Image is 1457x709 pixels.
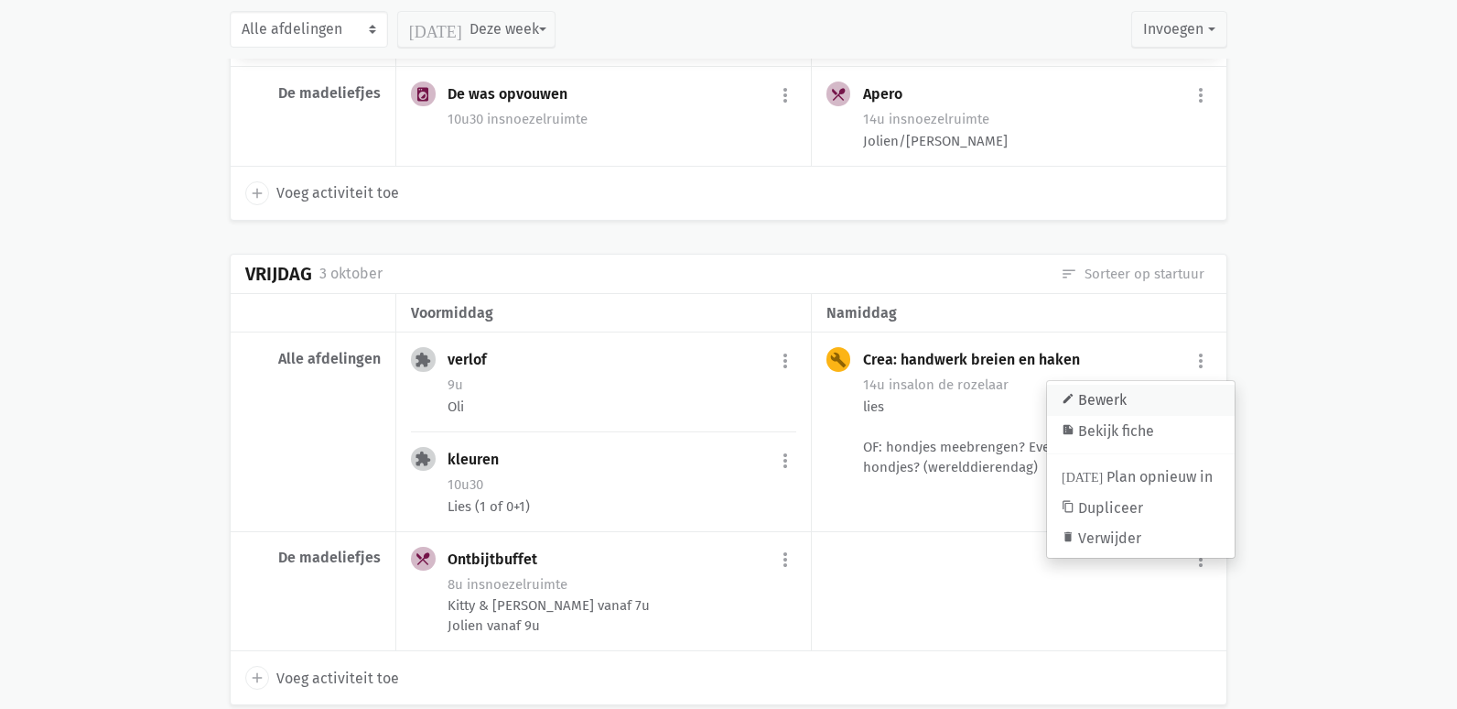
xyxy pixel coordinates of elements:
[863,111,885,127] span: 14u
[249,670,265,686] i: add
[1047,493,1235,524] a: Dupliceer
[1062,531,1074,544] i: delete
[487,111,499,127] span: in
[448,496,795,517] div: Lies (1 of 0+1)
[448,451,513,469] div: kleuren
[889,111,989,127] span: snoezelruimte
[397,11,556,48] button: Deze week
[415,352,431,368] i: extension
[411,301,795,325] div: voormiddag
[448,85,582,104] div: De was opvouwen
[467,576,479,593] span: in
[830,352,847,368] i: build
[448,576,463,593] span: 8u
[409,21,462,38] i: [DATE]
[245,181,399,205] a: add Voeg activiteit toe
[448,397,795,417] div: Oli
[245,264,312,285] div: Vrijdag
[448,476,483,493] span: 10u30
[245,666,399,690] a: add Voeg activiteit toe
[863,351,1095,369] div: Crea: handwerk breien en haken
[826,301,1212,325] div: namiddag
[448,376,463,393] span: 9u
[448,595,795,636] div: Kitty & [PERSON_NAME] vanaf 7u Jolien vanaf 9u
[245,84,381,103] div: De madeliefjes
[830,86,847,103] i: local_dining
[1047,524,1235,555] a: Verwijder
[1062,470,1103,483] i: [DATE]
[1047,385,1235,416] a: Bewerk
[863,397,1212,477] div: lies OF: hondjes meebrengen? Eventueel wandeling met hondjes? (werelddierendag)
[249,185,265,202] i: add
[889,376,901,393] span: in
[1047,463,1235,494] a: Plan opnieuw in
[245,350,381,368] div: Alle afdelingen
[889,111,901,127] span: in
[1062,392,1074,405] i: edit
[487,111,588,127] span: snoezelruimte
[1132,11,1227,48] button: Invoegen
[448,111,483,127] span: 10u30
[1062,500,1074,513] i: content_copy
[863,376,885,393] span: 14u
[889,376,1009,393] span: salon de rozelaar
[1061,266,1077,282] i: sort
[448,551,552,569] div: Ontbijtbuffet
[1061,264,1204,284] a: Sorteer op startuur
[415,551,431,567] i: local_dining
[467,576,567,593] span: snoezelruimte
[276,667,399,691] span: Voeg activiteit toe
[448,351,502,369] div: verlof
[863,85,917,104] div: Apero
[863,131,1212,151] div: Jolien/[PERSON_NAME]
[276,181,399,205] span: Voeg activiteit toe
[245,549,381,567] div: De madeliefjes
[415,451,431,467] i: extension
[1062,423,1074,436] i: summarize
[319,262,383,286] div: 3 oktober
[1047,416,1235,447] a: Bekijk fiche
[415,86,431,103] i: local_laundry_service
